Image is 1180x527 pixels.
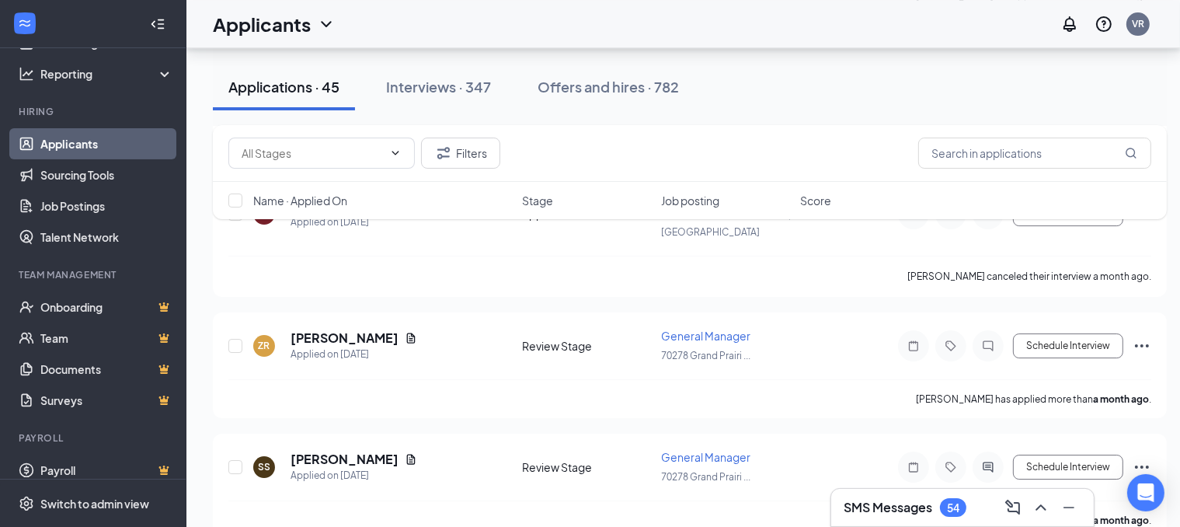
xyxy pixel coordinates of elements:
span: Name · Applied On [253,193,347,208]
div: Reporting [40,66,174,82]
div: Review Stage [522,338,652,354]
svg: Note [904,461,923,473]
svg: ActiveChat [979,461,997,473]
svg: Ellipses [1133,337,1151,355]
svg: Document [405,332,417,344]
h3: SMS Messages [844,499,932,516]
div: [PERSON_NAME] canceled their interview a month ago. [907,269,1151,284]
input: All Stages [242,145,383,162]
a: Applicants [40,128,173,159]
svg: Ellipses [1133,458,1151,476]
div: Interviews · 347 [386,77,491,96]
b: a month ago [1093,393,1149,405]
svg: Analysis [19,66,34,82]
svg: QuestionInfo [1095,15,1113,33]
svg: ChevronUp [1032,498,1050,517]
svg: Notifications [1060,15,1079,33]
span: General Manager [661,450,750,464]
svg: Note [904,340,923,352]
div: Open Intercom Messenger [1127,474,1164,511]
a: Talent Network [40,222,173,253]
a: SurveysCrown [40,385,173,416]
svg: Settings [19,496,34,511]
h5: [PERSON_NAME] [291,330,399,347]
b: a month ago [1093,515,1149,526]
div: Applications · 45 [228,77,339,96]
h5: [PERSON_NAME] [291,451,399,468]
div: Payroll [19,431,170,445]
svg: Tag [942,461,960,473]
div: Hiring [19,105,170,118]
svg: Collapse [150,16,165,32]
button: Schedule Interview [1013,333,1123,358]
h1: Applicants [213,11,311,37]
span: Job posting [661,193,719,208]
div: Applied on [DATE] [291,468,417,483]
button: Schedule Interview [1013,455,1123,480]
a: OnboardingCrown [40,291,173,323]
a: DocumentsCrown [40,354,173,385]
div: Team Management [19,268,170,281]
div: Offers and hires · 782 [538,77,679,96]
a: TeamCrown [40,323,173,354]
svg: Minimize [1060,498,1078,517]
svg: Filter [434,144,453,162]
button: ComposeMessage [1001,495,1025,520]
svg: ChevronDown [389,147,402,159]
svg: Tag [942,340,960,352]
span: 70278 Grand Prairi ... [661,471,750,483]
a: PayrollCrown [40,455,173,486]
button: ChevronUp [1029,495,1053,520]
div: VR [1132,17,1144,30]
span: Stage [522,193,553,208]
svg: Document [405,453,417,466]
span: Score [800,193,831,208]
p: [PERSON_NAME] has applied more than . [916,393,1151,406]
svg: MagnifyingGlass [1125,147,1137,159]
div: Switch to admin view [40,496,149,511]
svg: ChatInactive [979,340,997,352]
div: Applied on [DATE] [291,347,417,362]
svg: WorkstreamLogo [17,16,33,31]
a: Sourcing Tools [40,159,173,190]
div: 54 [947,501,959,515]
a: Job Postings [40,190,173,222]
div: Review Stage [522,459,652,475]
button: Filter Filters [421,138,500,169]
svg: ComposeMessage [1004,498,1022,517]
span: 70278 Grand Prairi ... [661,350,750,361]
span: General Manager [661,329,750,343]
button: Minimize [1056,495,1081,520]
div: SS [258,460,270,473]
span: 70284 [GEOGRAPHIC_DATA], [GEOGRAPHIC_DATA] [661,209,791,238]
input: Search in applications [918,138,1151,169]
div: ZR [259,339,270,352]
svg: ChevronDown [317,15,336,33]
